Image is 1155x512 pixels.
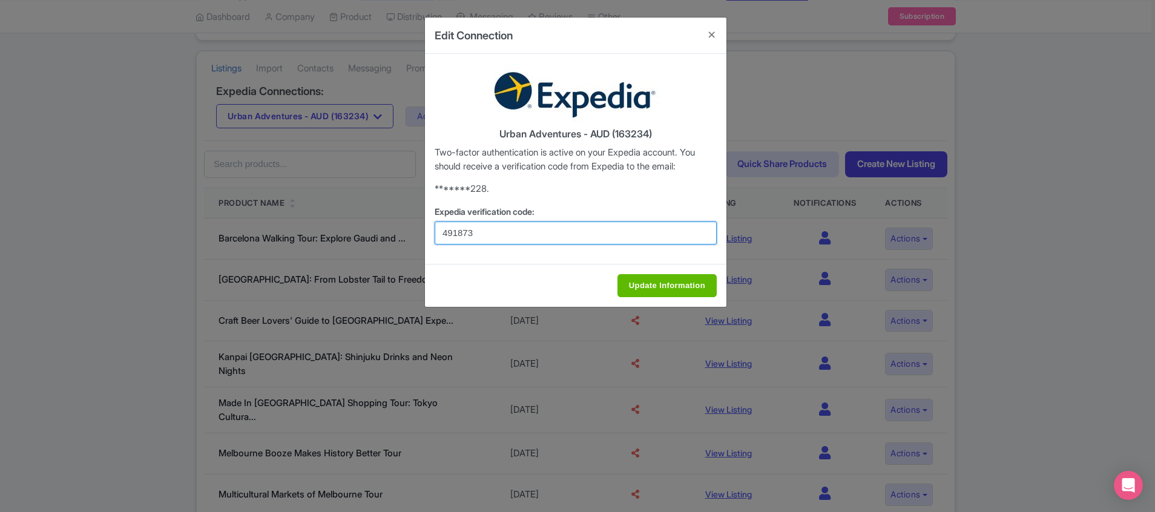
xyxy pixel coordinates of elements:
[617,274,717,297] input: Update Information
[435,146,717,173] p: Two-factor authentication is active on your Expedia account. You should receive a verification co...
[1114,471,1143,500] div: Open Intercom Messenger
[485,64,666,124] img: expedia-2bdd49749a153e978cd7d1f433d40fd5.jpg
[435,27,513,44] h4: Edit Connection
[697,18,726,52] button: Close
[435,129,717,140] h4: Urban Adventures - AUD (163234)
[435,206,535,217] span: Expedia verification code:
